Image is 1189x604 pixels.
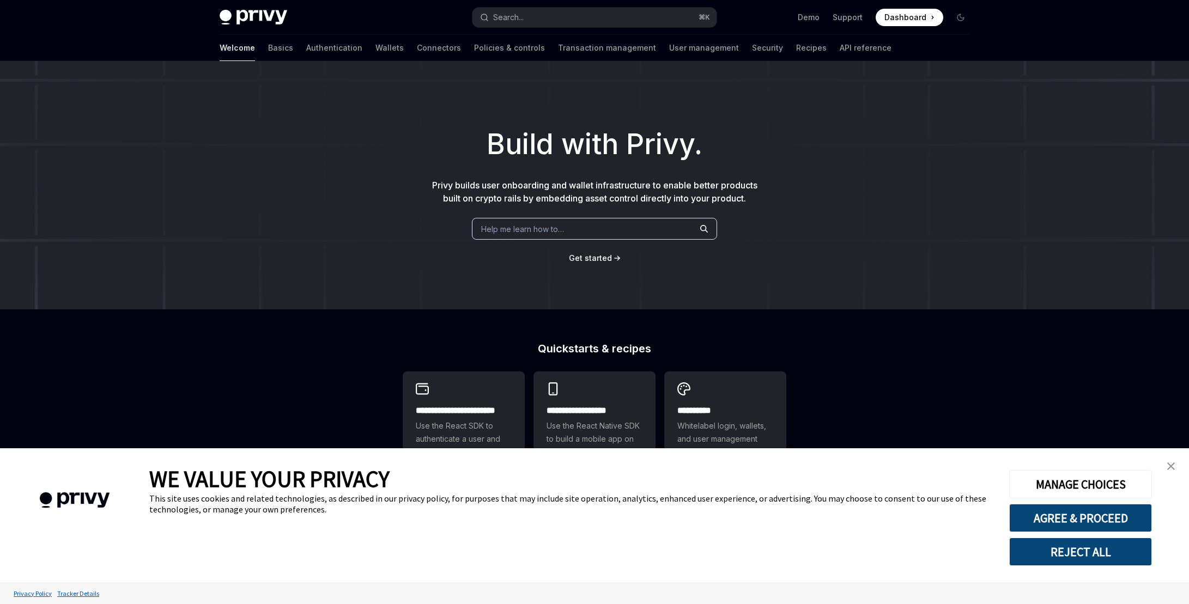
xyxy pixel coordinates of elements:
img: company logo [16,477,133,524]
button: REJECT ALL [1009,538,1152,566]
span: Use the React Native SDK to build a mobile app on Solana. [547,419,642,459]
a: Get started [569,253,612,264]
span: Use the React SDK to authenticate a user and create an embedded wallet. [416,419,512,472]
a: Basics [268,35,293,61]
img: dark logo [220,10,287,25]
span: Whitelabel login, wallets, and user management with your own UI and branding. [677,419,773,472]
h1: Build with Privy. [17,123,1172,166]
a: Welcome [220,35,255,61]
button: Toggle dark mode [952,9,969,26]
a: Authentication [306,35,362,61]
a: Connectors [417,35,461,61]
span: Privy builds user onboarding and wallet infrastructure to enable better products built on crypto ... [432,180,757,204]
span: WE VALUE YOUR PRIVACY [149,465,390,493]
button: AGREE & PROCEED [1009,504,1152,532]
a: Tracker Details [54,584,102,603]
a: Policies & controls [474,35,545,61]
a: **** *****Whitelabel login, wallets, and user management with your own UI and branding. [664,371,786,483]
a: Transaction management [558,35,656,61]
a: close banner [1160,455,1182,477]
a: Privacy Policy [11,584,54,603]
div: Search... [493,11,524,24]
span: Dashboard [884,12,926,23]
span: Help me learn how to… [481,223,564,235]
a: Wallets [375,35,404,61]
a: User management [669,35,739,61]
a: API reference [840,35,891,61]
a: Support [833,12,863,23]
h2: Quickstarts & recipes [403,343,786,354]
button: Search...⌘K [472,8,717,27]
button: MANAGE CHOICES [1009,470,1152,498]
a: Recipes [796,35,827,61]
span: ⌘ K [699,13,710,22]
a: **** **** **** ***Use the React Native SDK to build a mobile app on Solana. [533,371,656,483]
a: Security [752,35,783,61]
div: This site uses cookies and related technologies, as described in our privacy policy, for purposes... [149,493,993,515]
a: Dashboard [876,9,943,26]
img: close banner [1167,462,1175,470]
span: Get started [569,253,612,263]
a: Demo [798,12,820,23]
